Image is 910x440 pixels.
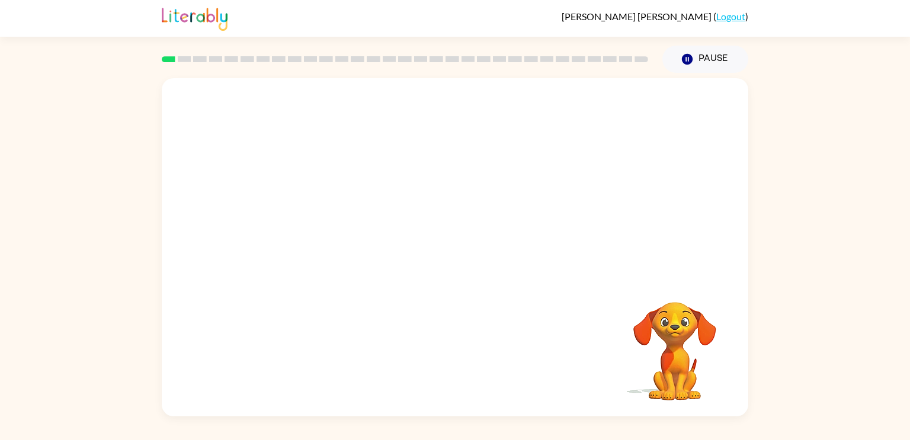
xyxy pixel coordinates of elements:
div: ( ) [562,11,748,22]
span: [PERSON_NAME] [PERSON_NAME] [562,11,713,22]
a: Logout [716,11,745,22]
video: Your browser must support playing .mp4 files to use Literably. Please try using another browser. [616,284,734,402]
img: Literably [162,5,227,31]
button: Pause [662,46,748,73]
